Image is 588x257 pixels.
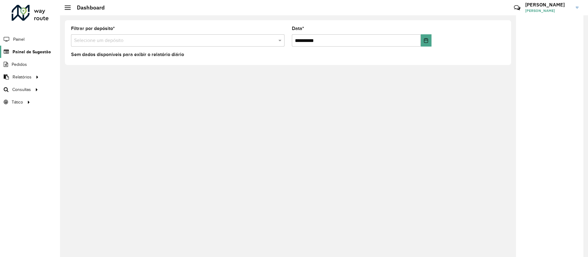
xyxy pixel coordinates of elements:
[421,34,432,47] button: Choose Date
[13,36,24,43] span: Painel
[13,49,51,55] span: Painel de Sugestão
[525,2,571,8] h3: [PERSON_NAME]
[71,4,105,11] h2: Dashboard
[12,86,31,93] span: Consultas
[12,61,27,68] span: Pedidos
[525,8,571,13] span: [PERSON_NAME]
[13,74,32,80] span: Relatórios
[292,25,304,32] label: Data
[511,1,524,14] a: Contato Rápido
[71,51,184,58] label: Sem dados disponíveis para exibir o relatório diário
[12,99,23,105] span: Tático
[71,25,115,32] label: Filtrar por depósito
